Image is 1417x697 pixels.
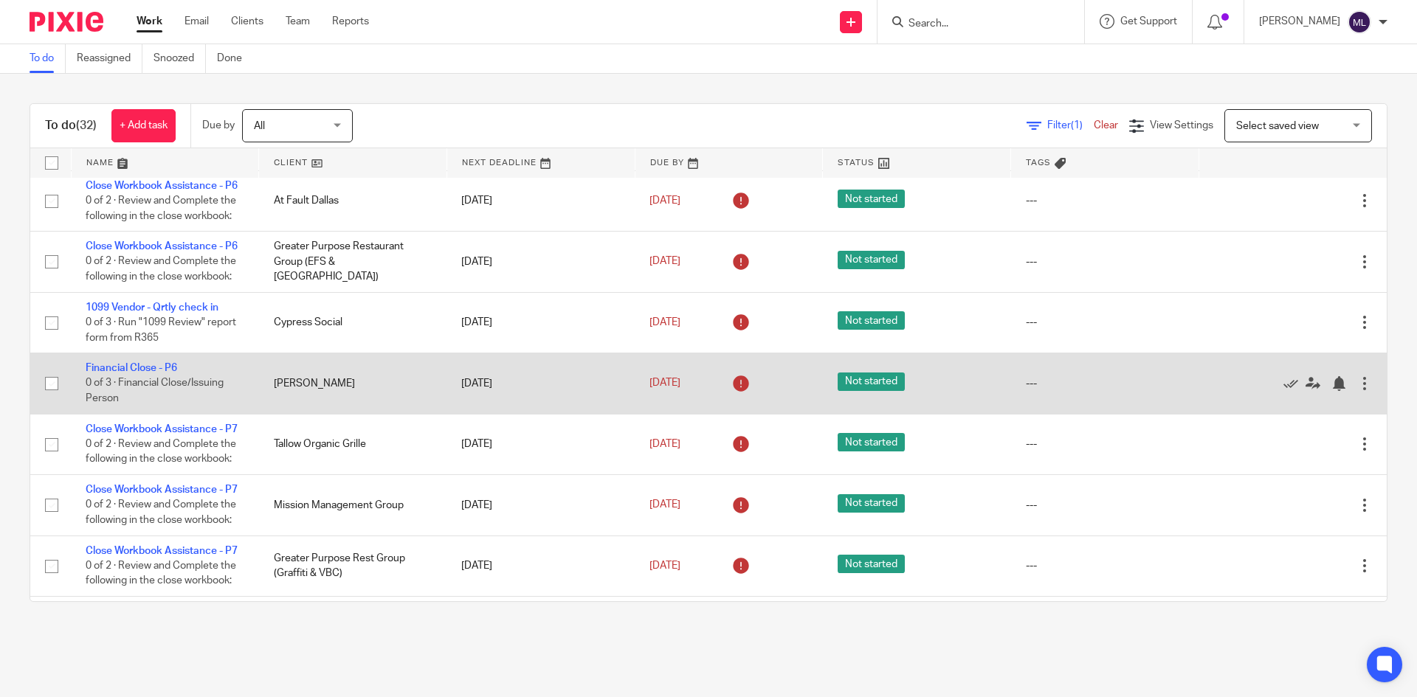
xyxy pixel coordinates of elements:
span: All [254,121,265,131]
a: Close Workbook Assistance - P7 [86,485,238,495]
a: 1099 Vendor - Qrtly check in [86,302,218,313]
span: 0 of 3 · Run "1099 Review" report form from R365 [86,317,236,343]
a: Work [137,14,162,29]
img: Pixie [30,12,103,32]
td: Greater Purpose Rest Group (Graffiti & VBC) [259,535,447,596]
span: 0 of 2 · Review and Complete the following in the close workbook: [86,439,236,465]
td: Cypress Social [259,292,447,353]
a: Close Workbook Assistance - P6 [86,241,238,252]
input: Search [907,18,1040,31]
td: Greater Purpose Restaurant Group (EFS & [GEOGRAPHIC_DATA]) [259,232,447,292]
span: Not started [838,251,905,269]
a: Email [185,14,209,29]
h1: To do [45,118,97,133]
div: --- [1026,437,1185,451]
a: Reassigned [77,44,142,73]
td: [DATE] [447,535,635,596]
div: --- [1026,558,1185,573]
a: Close Workbook Assistance - P7 [86,546,238,556]
span: 0 of 3 · Financial Close/Issuing Person [86,378,224,404]
a: To do [30,44,66,73]
span: Select saved view [1236,121,1319,131]
span: [DATE] [649,500,680,510]
td: [DATE] [447,475,635,535]
span: [DATE] [649,317,680,327]
td: [DATE] [447,596,635,656]
td: Mission Management Group [259,475,447,535]
a: Team [286,14,310,29]
span: [DATE] [649,561,680,571]
span: 0 of 2 · Review and Complete the following in the close workbook: [86,195,236,221]
td: [DATE] [447,353,635,414]
span: Not started [838,311,905,330]
div: --- [1026,376,1185,391]
a: + Add task [111,109,176,142]
span: 0 of 2 · Review and Complete the following in the close workbook: [86,561,236,586]
td: At Fault Dallas [259,170,447,231]
a: Clients [231,14,263,29]
span: [DATE] [649,378,680,389]
a: Mark as done [1283,376,1306,391]
span: View Settings [1150,120,1213,131]
span: [DATE] [649,195,680,206]
span: [DATE] [649,439,680,449]
a: Reports [332,14,369,29]
a: Close Workbook Assistance - P7 [86,424,238,434]
td: [DATE] [447,232,635,292]
a: Financial Close - P6 [86,363,177,373]
span: Not started [838,494,905,513]
span: Not started [838,372,905,391]
a: Close Workbook Assistance - P6 [86,181,238,191]
td: [DATE] [447,292,635,353]
a: Clear [1094,120,1118,131]
span: Not started [838,555,905,573]
div: --- [1026,193,1185,208]
span: Not started [838,433,905,451]
span: [DATE] [649,257,680,267]
div: --- [1026,254,1185,269]
span: (32) [76,119,97,131]
span: 0 of 2 · Review and Complete the following in the close workbook: [86,257,236,282]
div: --- [1026,315,1185,330]
td: [DATE] [447,170,635,231]
span: 0 of 2 · Review and Complete the following in the close workbook: [86,500,236,526]
p: Due by [202,118,235,133]
td: At Fault Dallas [259,596,447,656]
span: (1) [1071,120,1083,131]
span: Not started [838,190,905,208]
p: [PERSON_NAME] [1259,14,1340,29]
img: svg%3E [1348,10,1371,34]
span: Get Support [1120,16,1177,27]
a: Done [217,44,253,73]
td: Tallow Organic Grille [259,414,447,474]
span: Tags [1026,159,1051,167]
td: [DATE] [447,414,635,474]
div: --- [1026,498,1185,513]
td: [PERSON_NAME] [259,353,447,414]
a: Snoozed [154,44,206,73]
span: Filter [1047,120,1094,131]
